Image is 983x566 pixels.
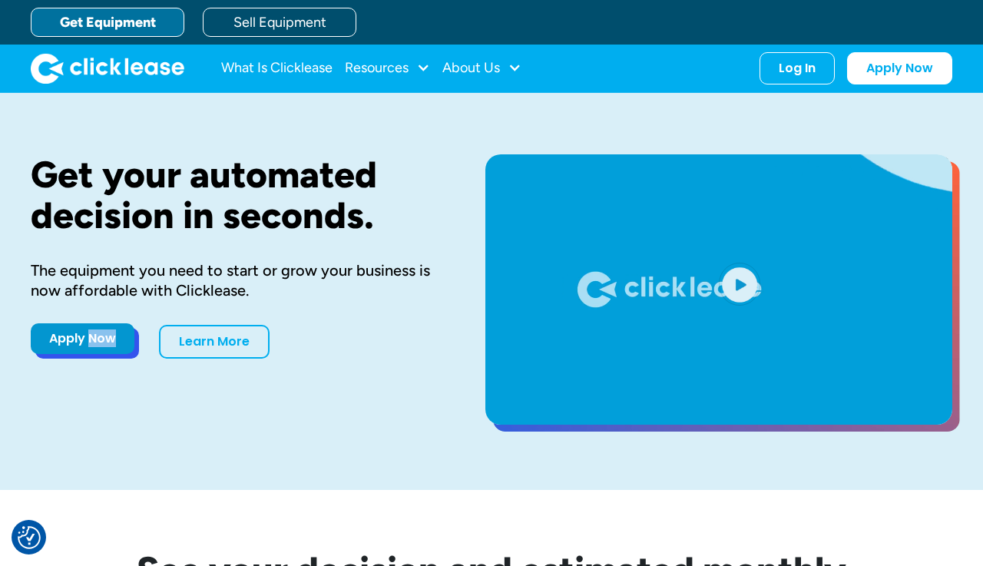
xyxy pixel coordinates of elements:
[485,154,952,425] a: open lightbox
[18,526,41,549] button: Consent Preferences
[221,53,333,84] a: What Is Clicklease
[719,263,760,306] img: Blue play button logo on a light blue circular background
[159,325,270,359] a: Learn More
[345,53,430,84] div: Resources
[442,53,521,84] div: About Us
[31,53,184,84] a: home
[847,52,952,84] a: Apply Now
[779,61,816,76] div: Log In
[31,154,436,236] h1: Get your automated decision in seconds.
[18,526,41,549] img: Revisit consent button
[31,260,436,300] div: The equipment you need to start or grow your business is now affordable with Clicklease.
[203,8,356,37] a: Sell Equipment
[31,8,184,37] a: Get Equipment
[31,53,184,84] img: Clicklease logo
[31,323,134,354] a: Apply Now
